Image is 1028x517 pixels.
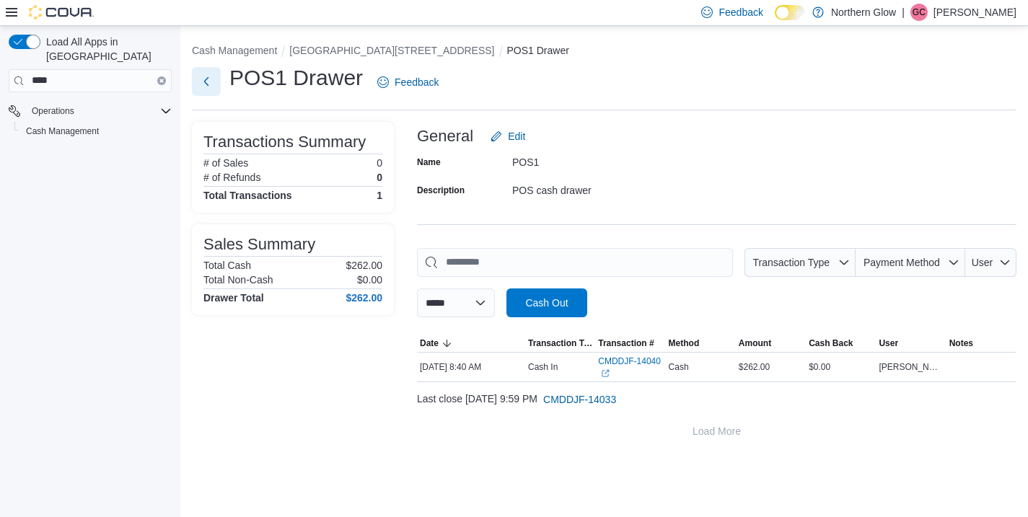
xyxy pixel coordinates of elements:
[913,4,926,21] span: GC
[528,337,592,349] span: Transaction Type
[508,129,525,143] span: Edit
[20,123,172,140] span: Cash Management
[831,4,896,21] p: Northern Glow
[203,292,264,304] h4: Drawer Total
[666,335,736,352] button: Method
[203,172,260,183] h6: # of Refunds
[806,358,876,376] div: $0.00
[910,4,928,21] div: Gayle Church
[856,248,965,277] button: Payment Method
[14,121,177,141] button: Cash Management
[417,385,1016,414] div: Last close [DATE] 9:59 PM
[809,337,853,349] span: Cash Back
[29,5,94,19] img: Cova
[595,335,665,352] button: Transaction #
[395,75,439,89] span: Feedback
[902,4,905,21] p: |
[736,335,806,352] button: Amount
[417,335,525,352] button: Date
[3,101,177,121] button: Operations
[543,392,616,407] span: CMDDJF-14033
[739,337,771,349] span: Amount
[528,361,558,373] p: Cash In
[357,274,382,286] p: $0.00
[719,5,763,19] span: Feedback
[506,288,587,317] button: Cash Out
[972,257,993,268] span: User
[26,102,172,120] span: Operations
[806,335,876,352] button: Cash Back
[507,45,569,56] button: POS1 Drawer
[417,156,441,168] label: Name
[157,76,166,85] button: Clear input
[377,190,382,201] h4: 1
[203,133,366,151] h3: Transactions Summary
[203,157,248,169] h6: # of Sales
[372,68,444,97] a: Feedback
[965,248,1016,277] button: User
[229,63,363,92] h1: POS1 Drawer
[417,185,465,196] label: Description
[512,151,706,168] div: POS1
[417,248,733,277] input: This is a search bar. As you type, the results lower in the page will automatically filter.
[879,337,898,349] span: User
[601,369,610,378] svg: External link
[739,361,770,373] span: $262.00
[525,296,568,310] span: Cash Out
[203,236,315,253] h3: Sales Summary
[192,67,221,96] button: Next
[876,335,946,352] button: User
[537,385,622,414] button: CMDDJF-14033
[598,337,654,349] span: Transaction #
[377,172,382,183] p: 0
[32,105,74,117] span: Operations
[417,417,1016,446] button: Load More
[203,274,273,286] h6: Total Non-Cash
[485,122,531,151] button: Edit
[525,335,595,352] button: Transaction Type
[417,128,473,145] h3: General
[346,292,382,304] h4: $262.00
[879,361,943,373] span: [PERSON_NAME]
[26,125,99,137] span: Cash Management
[512,179,706,196] div: POS cash drawer
[693,424,741,438] span: Load More
[949,337,973,349] span: Notes
[752,257,830,268] span: Transaction Type
[744,248,856,277] button: Transaction Type
[9,95,172,179] nav: Complex example
[864,257,940,268] span: Payment Method
[26,102,80,120] button: Operations
[20,123,105,140] a: Cash Management
[669,337,700,349] span: Method
[40,35,172,63] span: Load All Apps in [GEOGRAPHIC_DATA]
[598,355,662,379] a: CMDDJF-14040External link
[203,260,251,271] h6: Total Cash
[192,45,277,56] button: Cash Management
[933,4,1016,21] p: [PERSON_NAME]
[203,190,292,201] h4: Total Transactions
[946,335,1016,352] button: Notes
[289,45,494,56] button: [GEOGRAPHIC_DATA][STREET_ADDRESS]
[377,157,382,169] p: 0
[775,5,805,20] input: Dark Mode
[346,260,382,271] p: $262.00
[669,361,689,373] span: Cash
[420,337,439,349] span: Date
[192,43,1016,61] nav: An example of EuiBreadcrumbs
[417,358,525,376] div: [DATE] 8:40 AM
